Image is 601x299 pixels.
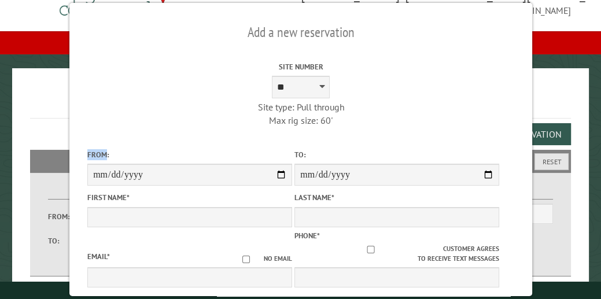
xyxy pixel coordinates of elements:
[48,235,79,246] label: To:
[87,149,292,160] label: From:
[294,244,499,264] label: Customer agrees to receive text messages
[48,211,79,222] label: From:
[87,21,514,43] h2: Add a new reservation
[228,254,292,264] label: No email
[294,192,499,203] label: Last Name
[294,231,320,241] label: Phone
[48,186,171,200] label: Dates
[198,101,403,113] div: Site type: Pull through
[228,256,264,263] input: No email
[534,153,569,170] button: Reset
[87,192,292,203] label: First Name
[30,150,571,172] h2: Filters
[298,246,443,253] input: Customer agrees to receive text messages
[198,61,403,72] label: Site Number
[87,252,110,261] label: Email
[198,114,403,127] div: Max rig size: 60'
[294,149,499,160] label: To:
[30,87,571,119] h1: Reservations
